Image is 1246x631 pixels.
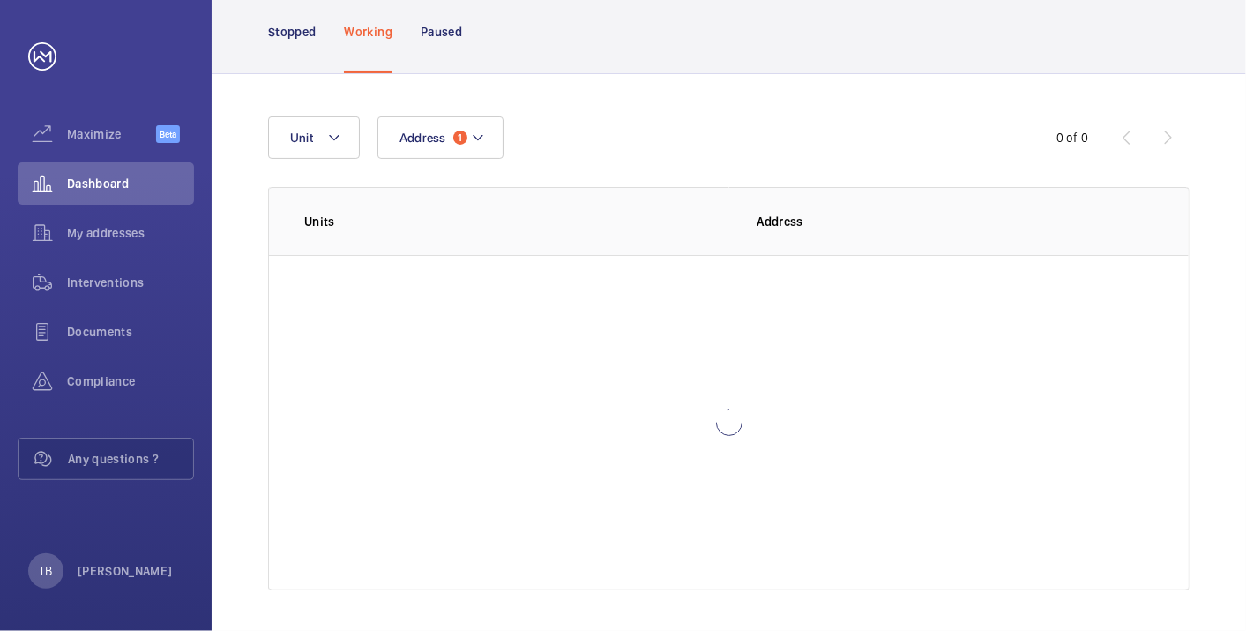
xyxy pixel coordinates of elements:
span: Unit [290,131,313,145]
button: Address1 [377,116,504,159]
span: Interventions [67,274,194,291]
p: Units [304,213,729,230]
button: Unit [268,116,360,159]
span: Compliance [67,372,194,390]
p: Working [344,23,392,41]
span: Beta [156,125,180,143]
span: Any questions ? [68,450,193,468]
span: 1 [453,131,467,145]
p: TB [39,562,52,580]
span: Documents [67,323,194,341]
span: My addresses [67,224,194,242]
div: 0 of 0 [1056,129,1088,146]
p: [PERSON_NAME] [78,562,173,580]
p: Paused [421,23,462,41]
span: Dashboard [67,175,194,192]
p: Stopped [268,23,316,41]
span: Maximize [67,125,156,143]
span: Address [399,131,446,145]
p: Address [757,213,1154,230]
